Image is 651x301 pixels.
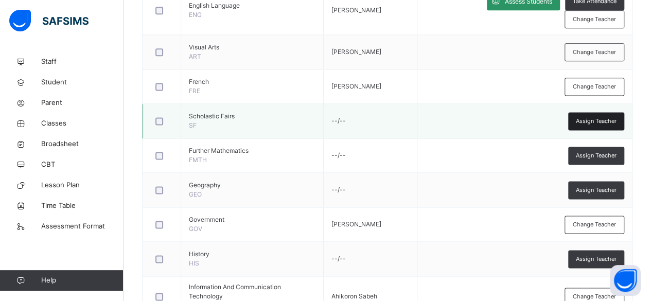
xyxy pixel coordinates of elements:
td: --/-- [323,138,417,173]
span: Change Teacher [573,292,616,301]
span: Assign Teacher [576,186,617,194]
span: [PERSON_NAME] [331,82,381,90]
img: safsims [9,10,89,31]
span: Visual Arts [189,43,315,52]
span: Classes [41,118,124,129]
button: Open asap [610,265,641,296]
span: ENG [189,11,202,19]
span: Assign Teacher [576,255,617,263]
span: GEO [189,190,202,198]
span: Staff [41,57,124,67]
span: CBT [41,160,124,170]
span: Parent [41,98,124,108]
span: French [189,77,315,86]
span: ART [189,52,201,60]
span: Time Table [41,201,124,211]
span: Lesson Plan [41,180,124,190]
span: [PERSON_NAME] [331,220,381,228]
span: HIS [189,259,199,267]
span: GOV [189,225,202,233]
span: History [189,250,315,259]
span: Further Mathematics [189,146,315,155]
span: English Language [189,1,315,10]
span: SF [189,121,197,129]
span: Ahikoron Sabeh [331,292,377,300]
span: Assign Teacher [576,117,617,126]
span: FRE [189,87,200,95]
span: Help [41,275,123,286]
span: FMTH [189,156,207,164]
span: [PERSON_NAME] [331,48,381,56]
td: --/-- [323,104,417,138]
span: Assign Teacher [576,151,617,160]
span: Change Teacher [573,220,616,229]
span: Scholastic Fairs [189,112,315,121]
td: --/-- [323,173,417,207]
span: Government [189,215,315,224]
span: Change Teacher [573,48,616,57]
span: Geography [189,181,315,190]
span: Change Teacher [573,15,616,24]
span: Broadsheet [41,139,124,149]
span: Assessment Format [41,221,124,232]
span: [PERSON_NAME] [331,6,381,14]
span: Change Teacher [573,82,616,91]
td: --/-- [323,242,417,276]
span: Information And Communication Technology [189,282,315,301]
span: Student [41,77,124,87]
